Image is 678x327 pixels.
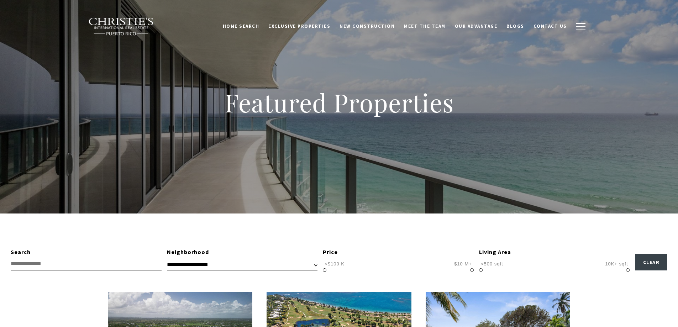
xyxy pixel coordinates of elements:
[323,260,346,267] span: <$100 K
[268,23,330,29] span: Exclusive Properties
[323,248,474,257] div: Price
[506,23,524,29] span: Blogs
[479,248,630,257] div: Living Area
[452,260,474,267] span: $10 M+
[340,23,395,29] span: New Construction
[399,20,450,33] a: Meet the Team
[635,254,668,270] button: Clear
[88,17,154,36] img: Christie's International Real Estate black text logo
[450,20,502,33] a: Our Advantage
[455,23,498,29] span: Our Advantage
[264,20,335,33] a: Exclusive Properties
[167,248,318,257] div: Neighborhood
[603,260,630,267] span: 10K+ sqft
[534,23,567,29] span: Contact Us
[502,20,529,33] a: Blogs
[218,20,264,33] a: Home Search
[479,260,505,267] span: <500 sqft
[335,20,399,33] a: New Construction
[11,248,162,257] div: Search
[179,87,499,118] h1: Featured Properties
